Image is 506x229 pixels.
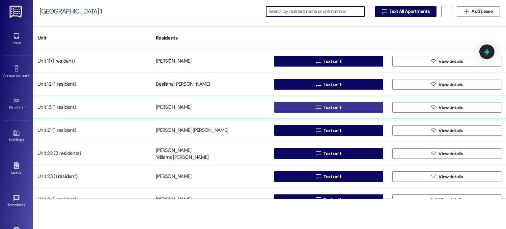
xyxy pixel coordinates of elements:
button: View details [392,194,501,205]
i:  [316,151,321,156]
span: Text All Apartments [389,8,430,15]
i:  [431,82,436,87]
i:  [316,82,321,87]
div: [PERSON_NAME] [156,147,191,154]
span: Text unit [323,150,341,157]
span: • [29,72,30,77]
div: Unit 31 (1 resident) [33,193,151,206]
button: Text unit [274,194,383,205]
span: Text unit [323,173,341,180]
span: View details [438,81,463,88]
span: • [24,104,25,109]
input: Search by resident name or unit number [269,7,364,16]
button: View details [392,102,501,113]
i:  [316,128,321,133]
div: [GEOGRAPHIC_DATA] 1 [40,8,102,15]
span: View details [438,150,463,157]
a: Site Visit • [3,95,30,113]
div: Dealiana [PERSON_NAME] [156,81,210,88]
i:  [316,59,321,64]
span: Text unit [323,81,341,88]
div: Unit 22 (2 residents) [33,147,151,160]
span: View details [438,58,463,65]
button: Text unit [274,148,383,159]
i:  [464,9,469,14]
button: View details [392,79,501,90]
span: Add Lease [471,8,492,15]
i:  [316,197,321,202]
span: Text unit [323,58,341,65]
div: Unit 12 (1 resident) [33,78,151,91]
div: Unit [33,30,151,46]
div: [PERSON_NAME] [156,173,191,180]
div: [PERSON_NAME] [PERSON_NAME] [156,127,228,134]
i:  [382,9,387,14]
div: [PERSON_NAME] [156,196,191,203]
span: View details [438,127,463,134]
i:  [431,59,436,64]
button: Add Lease [457,6,499,17]
button: View details [392,125,501,136]
div: [PERSON_NAME] [156,58,191,65]
i:  [431,151,436,156]
i:  [431,128,436,133]
span: View details [438,104,463,111]
span: Text unit [323,104,341,111]
span: Text unit [323,196,341,203]
span: • [25,202,26,206]
button: View details [392,148,501,159]
div: Unit 21 (1 resident) [33,124,151,137]
button: Text unit [274,171,383,182]
button: Text unit [274,56,383,67]
i:  [316,105,321,110]
span: View details [438,173,463,180]
i:  [316,174,321,179]
button: View details [392,56,501,67]
a: Templates • [3,192,30,210]
i:  [431,197,436,202]
span: View details [438,196,463,203]
i:  [431,105,436,110]
div: Ydilema [PERSON_NAME] [156,154,209,161]
div: Unit 23 (1 resident) [33,170,151,183]
img: ResiDesk Logo [10,6,23,18]
div: [PERSON_NAME] [156,104,191,111]
button: Text All Apartments [375,6,436,17]
div: Unit 11 (1 resident) [33,55,151,68]
i:  [431,174,436,179]
button: Text unit [274,125,383,136]
div: Unit 13 (1 resident) [33,101,151,114]
a: Buildings [3,128,30,145]
button: Text unit [274,79,383,90]
div: Residents [151,30,269,46]
button: View details [392,171,501,182]
button: Text unit [274,102,383,113]
a: Leads [3,160,30,178]
a: Inbox [3,30,30,48]
span: Text unit [323,127,341,134]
